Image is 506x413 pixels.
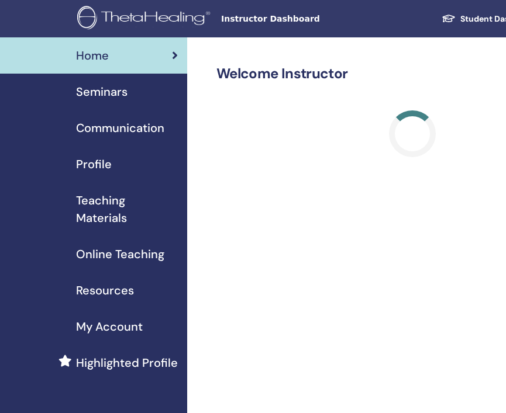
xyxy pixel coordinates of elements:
span: Teaching Materials [76,192,178,227]
span: Online Teaching [76,245,164,263]
img: graduation-cap-white.svg [442,13,456,23]
span: Communication [76,119,164,137]
span: Instructor Dashboard [221,13,397,25]
span: Highlighted Profile [76,354,178,372]
span: Profile [76,155,112,173]
span: Resources [76,282,134,299]
img: logo.png [77,6,214,32]
span: My Account [76,318,143,335]
span: Home [76,47,109,64]
span: Seminars [76,83,128,100]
